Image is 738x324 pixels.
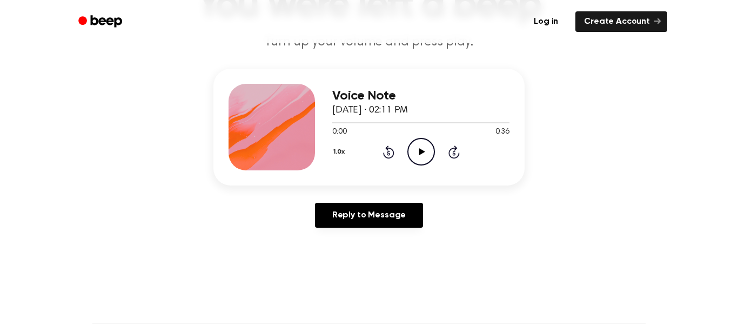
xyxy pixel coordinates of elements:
span: [DATE] · 02:11 PM [332,105,408,115]
button: 1.0x [332,143,348,161]
a: Beep [71,11,132,32]
a: Log in [523,9,569,34]
span: 0:00 [332,127,346,138]
a: Create Account [575,11,667,32]
h3: Voice Note [332,89,509,103]
a: Reply to Message [315,203,423,228]
span: 0:36 [495,127,509,138]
